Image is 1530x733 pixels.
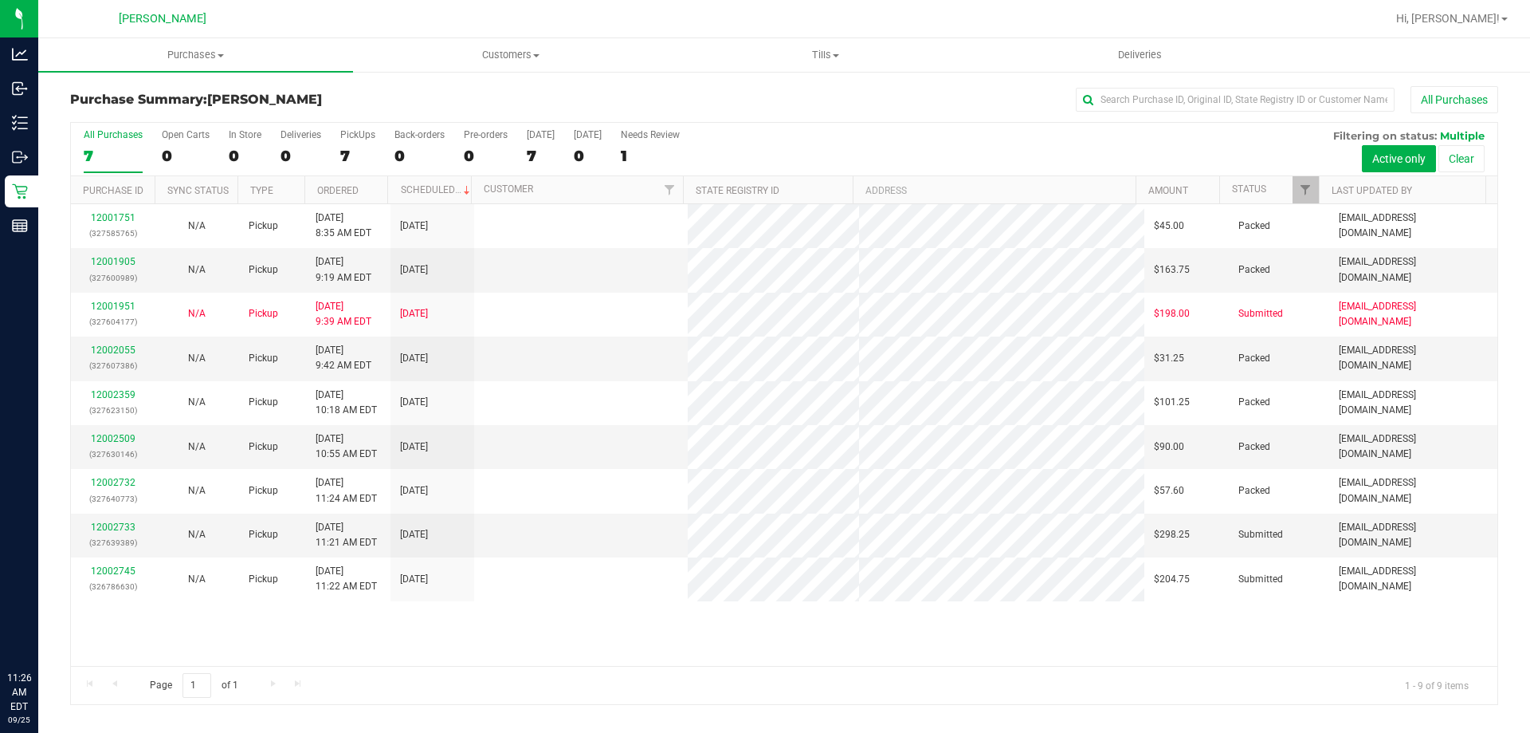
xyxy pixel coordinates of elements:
div: 0 [464,147,508,165]
span: Packed [1238,351,1270,366]
span: [DATE] 9:39 AM EDT [316,299,371,329]
span: Submitted [1238,306,1283,321]
span: [DATE] 10:55 AM EDT [316,432,377,462]
span: [DATE] [400,306,428,321]
a: Customers [353,38,668,72]
span: [DATE] 11:22 AM EDT [316,564,377,594]
span: Not Applicable [188,308,206,319]
a: Scheduled [401,184,473,195]
span: Pickup [249,572,278,587]
inline-svg: Outbound [12,149,28,165]
div: 0 [280,147,321,165]
p: (326786630) [80,579,145,594]
a: Deliveries [983,38,1297,72]
a: 12001751 [91,212,135,223]
span: $163.75 [1154,262,1190,278]
span: [DATE] 8:35 AM EDT [316,211,371,241]
p: 09/25 [7,714,31,726]
p: (327600989) [80,270,145,286]
div: PickUps [340,129,375,140]
span: 1 - 9 of 9 items [1392,673,1481,697]
span: Not Applicable [188,220,206,231]
span: Not Applicable [188,396,206,408]
span: [EMAIL_ADDRESS][DOMAIN_NAME] [1339,432,1488,462]
span: $57.60 [1154,483,1184,499]
span: [EMAIL_ADDRESS][DOMAIN_NAME] [1339,388,1488,418]
p: 11:26 AM EDT [7,671,31,714]
iframe: Resource center [16,605,64,653]
span: Not Applicable [188,485,206,496]
button: N/A [188,351,206,366]
a: 12002055 [91,345,135,356]
span: Packed [1238,439,1270,455]
span: $198.00 [1154,306,1190,321]
span: [EMAIL_ADDRESS][DOMAIN_NAME] [1339,299,1488,329]
a: State Registry ID [696,185,779,196]
a: Customer [484,183,533,195]
p: (327640773) [80,491,145,506]
span: Pickup [249,219,278,234]
div: 7 [340,147,375,165]
input: Search Purchase ID, Original ID, State Registry ID or Customer Name... [1076,88,1395,112]
span: Pickup [249,483,278,499]
span: Not Applicable [188,529,206,540]
span: [DATE] 9:42 AM EDT [316,343,371,373]
span: Not Applicable [188,573,206,585]
span: [DATE] [400,483,428,499]
p: (327604177) [80,314,145,329]
a: 12002732 [91,477,135,488]
a: 12002359 [91,389,135,400]
button: N/A [188,395,206,410]
span: Purchases [38,48,353,62]
span: [EMAIL_ADDRESS][DOMAIN_NAME] [1339,520,1488,550]
input: 1 [182,673,211,698]
button: All Purchases [1410,86,1498,113]
p: (327630146) [80,447,145,462]
inline-svg: Inbound [12,81,28,97]
a: 12002509 [91,433,135,444]
span: Not Applicable [188,264,206,275]
span: Page of 1 [136,673,251,698]
span: [EMAIL_ADDRESS][DOMAIN_NAME] [1339,211,1488,241]
span: [DATE] 10:18 AM EDT [316,388,377,418]
a: 12002733 [91,522,135,533]
a: Tills [668,38,983,72]
a: Purchases [38,38,353,72]
a: Filter [657,176,683,203]
span: [PERSON_NAME] [119,12,206,26]
span: [DATE] [400,527,428,542]
span: Pickup [249,395,278,410]
span: [DATE] [400,439,428,455]
div: 7 [527,147,555,165]
span: Filtering on status: [1333,129,1437,142]
span: [EMAIL_ADDRESS][DOMAIN_NAME] [1339,475,1488,506]
div: [DATE] [527,129,555,140]
span: Hi, [PERSON_NAME]! [1396,12,1500,25]
div: All Purchases [84,129,143,140]
span: Not Applicable [188,353,206,364]
span: Deliveries [1096,48,1183,62]
a: 12002745 [91,566,135,577]
button: N/A [188,306,206,321]
span: [EMAIL_ADDRESS][DOMAIN_NAME] [1339,254,1488,285]
span: [DATE] [400,219,428,234]
button: N/A [188,262,206,278]
span: $45.00 [1154,219,1184,234]
span: Submitted [1238,527,1283,542]
span: Pickup [249,262,278,278]
span: Pickup [249,439,278,455]
div: 1 [621,147,680,165]
button: N/A [188,439,206,455]
span: Tills [669,48,982,62]
div: Open Carts [162,129,210,140]
a: Status [1232,183,1266,195]
span: Packed [1238,483,1270,499]
button: N/A [188,572,206,587]
inline-svg: Reports [12,218,28,234]
inline-svg: Analytics [12,46,28,62]
span: Customers [354,48,667,62]
span: [DATE] [400,351,428,366]
div: Back-orders [394,129,445,140]
span: [DATE] [400,395,428,410]
span: Pickup [249,527,278,542]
